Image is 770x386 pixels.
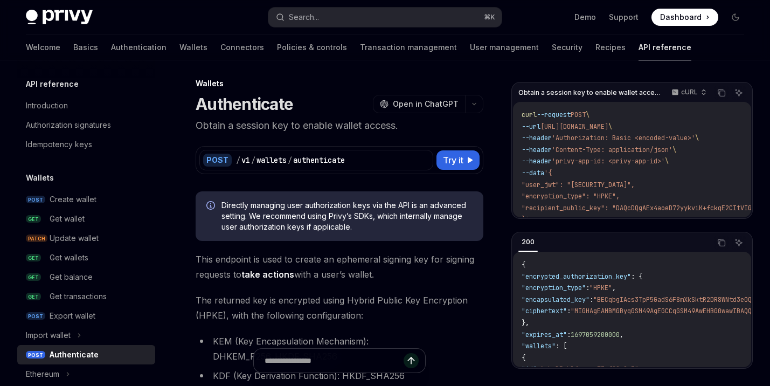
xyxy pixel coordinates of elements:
[552,35,582,60] a: Security
[522,157,552,166] span: --header
[288,155,292,166] div: /
[589,295,593,304] span: :
[665,84,711,102] button: cURL
[571,111,586,119] span: POST
[470,35,539,60] a: User management
[111,35,167,60] a: Authentication
[639,35,691,60] a: API reference
[26,293,41,301] span: GET
[522,215,529,224] span: }'
[672,146,676,154] span: \
[360,35,457,60] a: Transaction management
[50,232,99,245] div: Update wallet
[608,122,612,131] span: \
[522,122,540,131] span: --url
[695,134,699,142] span: \
[571,330,620,339] span: 1697059200000
[522,146,552,154] span: --header
[518,236,538,249] div: 200
[17,229,155,248] a: PATCHUpdate wallet
[17,135,155,154] a: Idempotency keys
[522,365,537,374] span: "id"
[256,155,287,166] div: wallets
[203,154,232,167] div: POST
[206,201,217,212] svg: Info
[293,155,345,166] div: authenticate
[17,115,155,135] a: Authorization signatures
[393,99,459,109] span: Open in ChatGPT
[26,235,47,243] span: PATCH
[196,118,483,133] p: Obtain a session key to enable wallet access.
[484,13,495,22] span: ⌘ K
[567,307,571,315] span: :
[50,212,85,225] div: Get wallet
[436,150,480,170] button: Try it
[522,354,525,362] span: {
[196,334,483,364] li: KEM (Key Encapsulation Mechanism): DHKEM_P256_HKDF_SHA256
[17,267,155,287] a: GETGet balance
[714,86,729,100] button: Copy the contents from the code block
[17,306,155,326] a: POSTExport wallet
[26,35,60,60] a: Welcome
[251,155,255,166] div: /
[50,309,95,322] div: Export wallet
[522,284,586,292] span: "encryption_type"
[522,169,544,177] span: --data
[17,190,155,209] a: POSTCreate wallet
[665,157,669,166] span: \
[595,35,626,60] a: Recipes
[552,134,695,142] span: 'Authorization: Basic <encoded-value>'
[26,138,92,151] div: Idempotency keys
[26,368,59,381] div: Ethereum
[522,260,525,269] span: {
[17,209,155,229] a: GETGet wallet
[17,248,155,267] a: GETGet wallets
[574,12,596,23] a: Demo
[221,200,473,232] span: Directly managing user authorization keys via the API is an advanced setting. We recommend using ...
[620,330,623,339] span: ,
[681,88,698,96] p: cURL
[50,251,88,264] div: Get wallets
[609,12,639,23] a: Support
[522,111,537,119] span: curl
[196,252,483,282] span: This endpoint is used to create an ephemeral signing key for signing requests to with a user’s wa...
[196,293,483,323] span: The returned key is encrypted using Hybrid Public Key Encryption (HPKE), with the following confi...
[660,12,702,23] span: Dashboard
[26,254,41,262] span: GET
[26,99,68,112] div: Introduction
[26,351,45,359] span: POST
[537,111,571,119] span: --request
[289,11,319,24] div: Search...
[26,215,41,223] span: GET
[639,365,642,374] span: ,
[732,236,746,250] button: Ask AI
[567,330,571,339] span: :
[26,329,71,342] div: Import wallet
[586,111,589,119] span: \
[522,342,556,350] span: "wallets"
[17,96,155,115] a: Introduction
[373,95,465,113] button: Open in ChatGPT
[522,134,552,142] span: --header
[552,157,665,166] span: 'privy-app-id: <privy-app-id>'
[631,272,642,281] span: : {
[17,287,155,306] a: GETGet transactions
[544,169,552,177] span: '{
[522,192,620,201] span: "encryption_type": "HPKE",
[241,155,250,166] div: v1
[50,193,96,206] div: Create wallet
[556,342,567,350] span: : [
[268,8,502,27] button: Search...⌘K
[589,284,612,292] span: "HPKE"
[196,78,483,89] div: Wallets
[443,154,463,167] span: Try it
[404,353,419,368] button: Send message
[540,122,608,131] span: [URL][DOMAIN_NAME]
[26,312,45,320] span: POST
[26,273,41,281] span: GET
[522,181,635,189] span: "user_jwt": "[SECURITY_DATA]",
[26,10,93,25] img: dark logo
[26,171,54,184] h5: Wallets
[522,330,567,339] span: "expires_at"
[518,88,661,97] span: Obtain a session key to enable wallet access.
